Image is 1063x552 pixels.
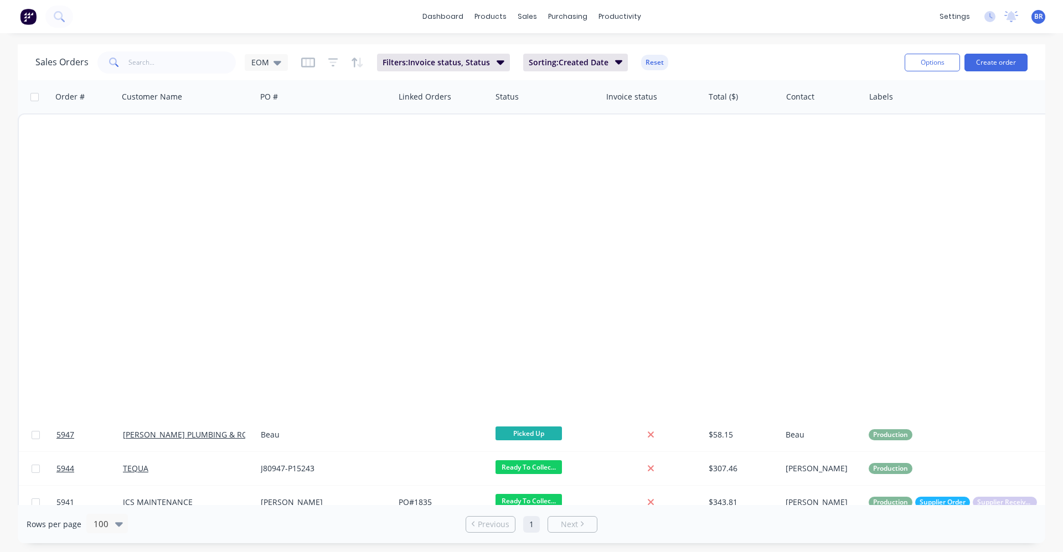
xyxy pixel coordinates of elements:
[123,463,148,473] a: TEQUA
[260,91,278,102] div: PO #
[523,516,540,533] a: Page 1 is your current page
[56,486,123,519] a: 5941
[593,8,647,25] div: productivity
[261,497,384,508] div: [PERSON_NAME]
[496,91,519,102] div: Status
[496,426,562,440] span: Picked Up
[55,91,85,102] div: Order #
[56,429,74,440] span: 5947
[869,429,912,440] button: Production
[496,494,562,508] span: Ready To Collec...
[399,91,451,102] div: Linked Orders
[123,497,193,507] a: JCS MAINTENANCE
[1034,12,1043,22] span: BR
[383,57,490,68] span: Filters: Invoice status, Status
[786,497,856,508] div: [PERSON_NAME]
[869,463,912,474] button: Production
[123,429,321,440] a: [PERSON_NAME] PLUMBING & ROOFING PRO PTY LTD
[964,54,1028,71] button: Create order
[417,8,469,25] a: dashboard
[512,8,543,25] div: sales
[469,8,512,25] div: products
[56,463,74,474] span: 5944
[869,91,893,102] div: Labels
[905,54,960,71] button: Options
[786,429,856,440] div: Beau
[786,91,814,102] div: Contact
[56,418,123,451] a: 5947
[56,497,74,508] span: 5941
[20,8,37,25] img: Factory
[1025,514,1052,541] iframe: Intercom live chat
[873,429,908,440] span: Production
[873,497,908,508] span: Production
[641,55,668,70] button: Reset
[561,519,578,530] span: Next
[399,497,432,508] button: PO#1835
[377,54,510,71] button: Filters:Invoice status, Status
[709,429,773,440] div: $58.15
[56,452,123,485] a: 5944
[35,57,89,67] h1: Sales Orders
[261,463,384,474] div: J80947-P15243
[709,497,773,508] div: $343.81
[461,516,602,533] ul: Pagination
[523,54,628,71] button: Sorting:Created Date
[977,497,1033,508] span: Supplier Received
[122,91,182,102] div: Customer Name
[869,497,1037,508] button: ProductionSupplier OrderSupplier Received
[786,463,856,474] div: [PERSON_NAME]
[496,460,562,474] span: Ready To Collec...
[261,429,384,440] div: Beau
[251,56,269,68] span: EOM
[873,463,908,474] span: Production
[920,497,966,508] span: Supplier Order
[529,57,608,68] span: Sorting: Created Date
[934,8,976,25] div: settings
[478,519,509,530] span: Previous
[543,8,593,25] div: purchasing
[128,51,236,74] input: Search...
[709,91,738,102] div: Total ($)
[548,519,597,530] a: Next page
[606,91,657,102] div: Invoice status
[466,519,515,530] a: Previous page
[709,463,773,474] div: $307.46
[27,519,81,530] span: Rows per page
